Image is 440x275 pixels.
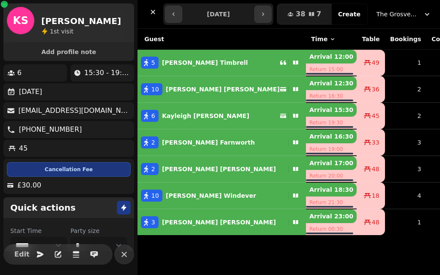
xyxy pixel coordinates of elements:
p: £30.00 [17,180,41,190]
td: 2 [385,76,426,103]
span: 7 [317,11,321,18]
th: Bookings [385,29,426,50]
td: 3 [385,156,426,182]
p: [DATE] [19,87,42,97]
button: Time [311,35,336,43]
p: Return 15:00 [306,63,357,76]
label: Party size [70,227,127,235]
span: 33 [372,138,379,147]
label: Start Time [10,227,67,235]
span: Edit [17,251,27,258]
p: [PERSON_NAME] Timbrell [162,58,248,67]
p: [PHONE_NUMBER] [19,124,82,135]
span: 49 [372,58,379,67]
p: Return 21:30 [306,196,357,209]
p: [PERSON_NAME] Windever [166,191,256,200]
p: Arrival 16:30 [306,130,357,143]
p: [PERSON_NAME] Farnworth [162,138,255,147]
p: [PERSON_NAME] [PERSON_NAME] [162,218,276,227]
td: 3 [385,129,426,156]
button: The Grosvenor [371,6,437,22]
span: 6 [151,112,155,120]
p: Arrival 12:30 [306,76,357,90]
p: 15:30 - 19:30 [84,68,131,78]
span: The Grosvenor [376,10,419,18]
td: 2 [385,103,426,129]
p: [EMAIL_ADDRESS][DOMAIN_NAME] [18,106,131,116]
span: 48 [372,165,379,173]
p: Return 16:30 [306,90,357,102]
p: Arrival 18:30 [306,183,357,196]
button: 10[PERSON_NAME] [PERSON_NAME] [137,79,306,100]
span: 2 [151,138,155,147]
span: 45 [372,112,379,120]
button: 2[PERSON_NAME] [PERSON_NAME] [137,159,306,179]
button: Create [331,4,367,24]
span: 2 [151,165,155,173]
button: 10[PERSON_NAME] Windever [137,185,306,206]
td: 1 [385,50,426,76]
p: Return 19:30 [306,117,357,129]
p: Return 20:00 [306,170,357,182]
span: Time [311,35,327,43]
button: 6Kayleigh [PERSON_NAME] [137,106,306,126]
button: Edit [13,246,31,263]
span: 1 [50,28,54,35]
p: Arrival 23:00 [306,209,357,223]
button: Add profile note [7,46,131,57]
p: [PERSON_NAME] [PERSON_NAME] [162,165,276,173]
p: Arrival 15:30 [306,103,357,117]
span: 5 [151,58,155,67]
td: 1 [385,209,426,235]
span: 10 [151,191,159,200]
button: 387 [277,4,331,24]
h2: [PERSON_NAME] [41,15,121,27]
span: st [54,28,61,35]
span: KS [13,15,28,26]
span: 48 [372,218,379,227]
button: 2[PERSON_NAME] Farnworth [137,132,306,153]
p: Return 19:00 [306,143,357,155]
span: Add profile note [14,49,124,55]
button: 5[PERSON_NAME] Timbrell [137,52,306,73]
p: Kayleigh [PERSON_NAME] [162,112,249,120]
th: Guest [137,29,306,50]
td: 4 [385,182,426,209]
p: 6 [17,68,21,78]
p: Arrival 12:00 [306,50,357,63]
div: Cancellation Fee [7,162,131,177]
span: Create [338,11,361,17]
p: visit [50,27,73,36]
p: [PERSON_NAME] [PERSON_NAME] [166,85,280,94]
p: 45 [19,143,27,154]
p: Arrival 17:00 [306,156,357,170]
span: 18 [372,191,379,200]
span: 3 [151,218,155,227]
span: 36 [372,85,379,94]
button: 3[PERSON_NAME] [PERSON_NAME] [137,212,306,233]
h2: Quick actions [10,202,76,214]
th: Table [357,29,385,50]
span: 10 [151,85,159,94]
span: 38 [296,11,305,18]
p: Return 00:30 [306,223,357,235]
